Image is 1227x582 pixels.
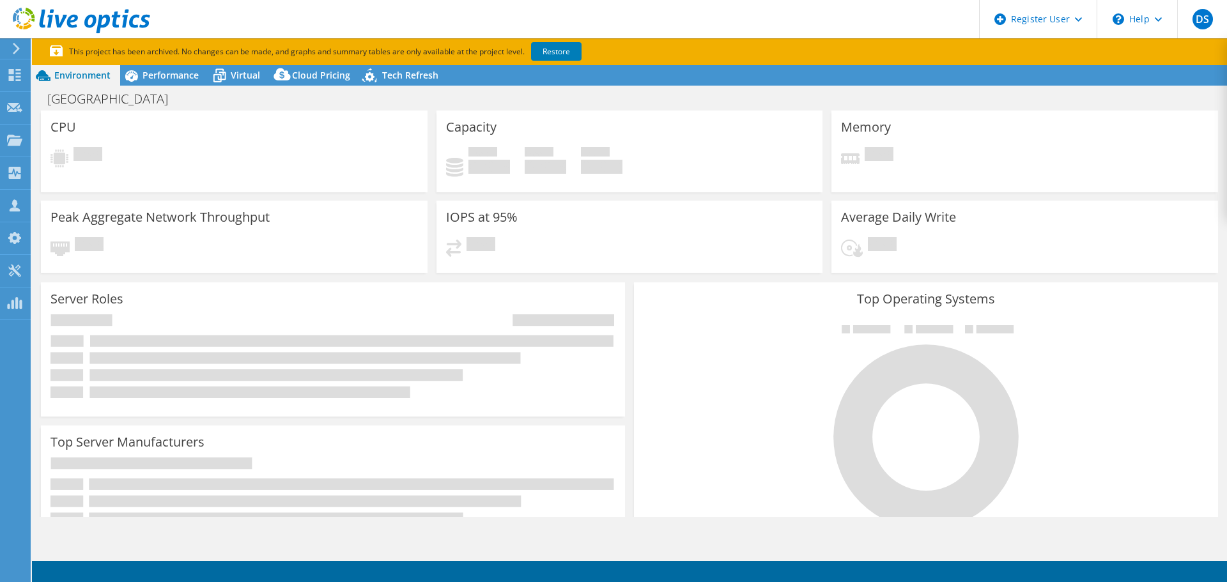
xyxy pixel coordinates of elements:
h1: [GEOGRAPHIC_DATA] [42,92,188,106]
span: Cloud Pricing [292,69,350,81]
span: Free [525,147,553,160]
span: Pending [73,147,102,164]
span: Tech Refresh [382,69,438,81]
h3: Top Server Manufacturers [50,435,204,449]
span: Virtual [231,69,260,81]
span: DS [1192,9,1213,29]
h3: Average Daily Write [841,210,956,224]
h3: IOPS at 95% [446,210,518,224]
h4: 0 GiB [468,160,510,174]
span: Pending [467,237,495,254]
span: Used [468,147,497,160]
h3: Top Operating Systems [644,292,1208,306]
span: Pending [868,237,897,254]
h3: Peak Aggregate Network Throughput [50,210,270,224]
span: Total [581,147,610,160]
p: This project has been archived. No changes can be made, and graphs and summary tables are only av... [50,45,676,59]
span: Environment [54,69,111,81]
span: Pending [75,237,104,254]
span: Performance [143,69,199,81]
h4: 0 GiB [525,160,566,174]
h3: CPU [50,120,76,134]
h4: 0 GiB [581,160,622,174]
h3: Capacity [446,120,497,134]
svg: \n [1113,13,1124,25]
h3: Server Roles [50,292,123,306]
a: Restore [531,42,582,61]
span: Pending [865,147,893,164]
h3: Memory [841,120,891,134]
